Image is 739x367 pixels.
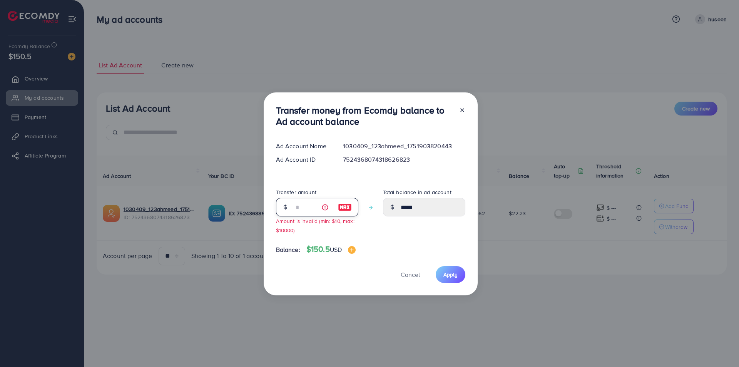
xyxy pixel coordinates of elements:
[337,142,471,151] div: 1030409_123ahmeed_1751903820443
[276,245,300,254] span: Balance:
[276,188,316,196] label: Transfer amount
[337,155,471,164] div: 7524368074318626823
[330,245,342,254] span: USD
[306,245,356,254] h4: $150.5
[276,217,354,233] small: Amount is invalid (min: $10, max: $10000)
[276,105,453,127] h3: Transfer money from Ecomdy balance to Ad account balance
[338,203,352,212] img: image
[348,246,356,254] img: image
[706,332,733,361] iframe: Chat
[391,266,430,283] button: Cancel
[401,270,420,279] span: Cancel
[436,266,465,283] button: Apply
[270,142,337,151] div: Ad Account Name
[270,155,337,164] div: Ad Account ID
[383,188,451,196] label: Total balance in ad account
[443,271,458,278] span: Apply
